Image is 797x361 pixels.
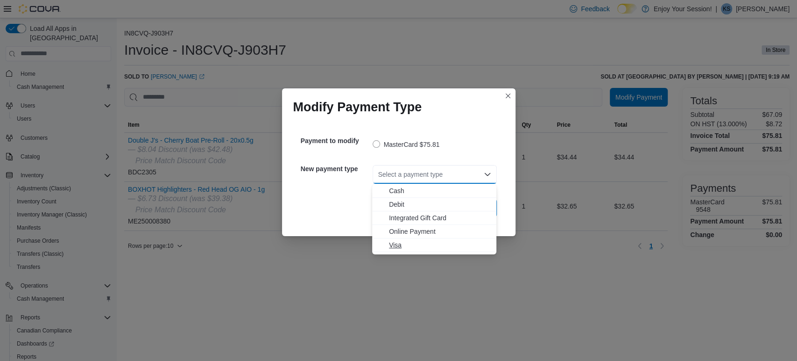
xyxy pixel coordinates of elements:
[389,200,491,209] span: Debit
[378,169,379,180] input: Accessible screen reader label
[372,184,496,198] button: Cash
[389,213,491,223] span: Integrated Gift Card
[293,100,422,115] h1: Modify Payment Type
[502,90,514,101] button: Closes this modal window
[372,184,496,252] div: Choose from the following options
[389,227,491,236] span: Online Payment
[372,198,496,211] button: Debit
[301,159,371,178] h5: New payment type
[484,171,491,178] button: Close list of options
[373,139,440,150] label: MasterCard $75.81
[389,186,491,195] span: Cash
[372,211,496,225] button: Integrated Gift Card
[372,225,496,238] button: Online Payment
[301,131,371,150] h5: Payment to modify
[372,238,496,252] button: Visa
[389,240,491,250] span: Visa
